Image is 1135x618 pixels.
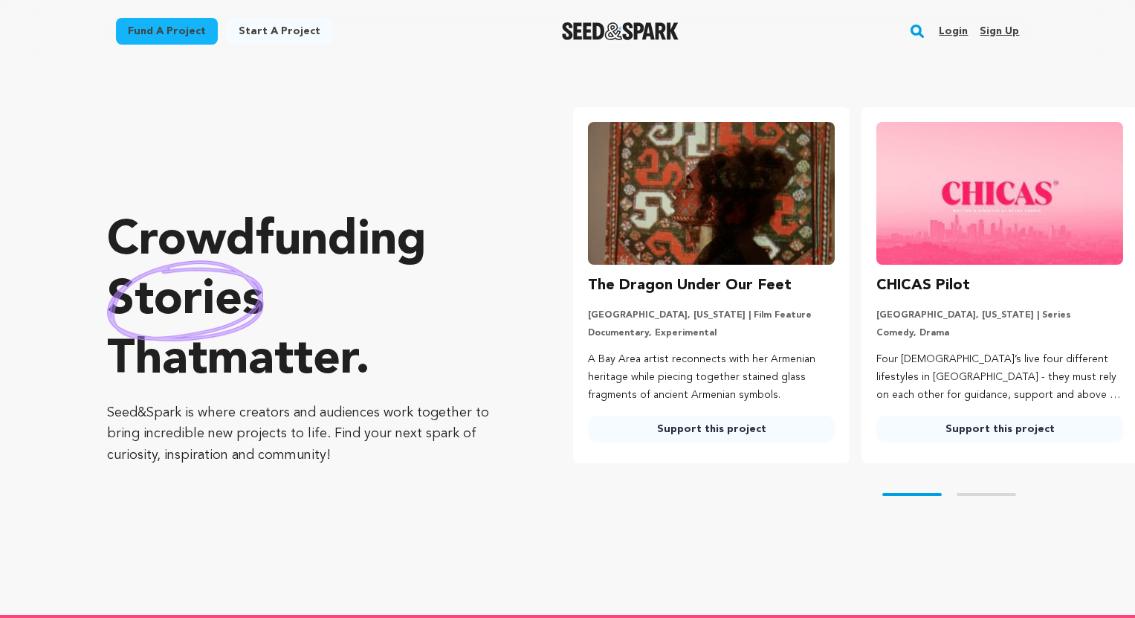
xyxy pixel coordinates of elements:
p: [GEOGRAPHIC_DATA], [US_STATE] | Series [876,309,1123,321]
span: matter [207,337,355,384]
a: Seed&Spark Homepage [562,22,679,40]
p: A Bay Area artist reconnects with her Armenian heritage while piecing together stained glass frag... [588,351,835,404]
p: Crowdfunding that . [107,212,514,390]
h3: CHICAS Pilot [876,274,970,297]
a: Fund a project [116,18,218,45]
p: Comedy, Drama [876,327,1123,339]
img: CHICAS Pilot image [876,122,1123,265]
p: [GEOGRAPHIC_DATA], [US_STATE] | Film Feature [588,309,835,321]
img: hand sketched image [107,260,264,341]
a: Support this project [588,416,835,442]
h3: The Dragon Under Our Feet [588,274,792,297]
a: Login [939,19,968,43]
a: Start a project [227,18,332,45]
p: Four [DEMOGRAPHIC_DATA]’s live four different lifestyles in [GEOGRAPHIC_DATA] - they must rely on... [876,351,1123,404]
img: Seed&Spark Logo Dark Mode [562,22,679,40]
p: Documentary, Experimental [588,327,835,339]
p: Seed&Spark is where creators and audiences work together to bring incredible new projects to life... [107,402,514,466]
a: Sign up [980,19,1019,43]
img: The Dragon Under Our Feet image [588,122,835,265]
a: Support this project [876,416,1123,442]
